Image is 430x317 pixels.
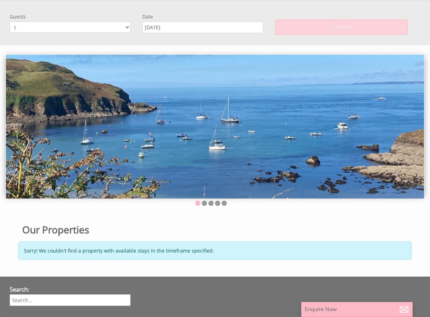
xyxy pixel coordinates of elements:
p: Enquire Now [305,306,409,313]
h3: Search: [10,286,130,293]
label: Guests [10,13,130,20]
button: Search [275,20,408,35]
input: Arrival Date [142,22,263,33]
span: Search [333,23,351,31]
input: Search... [10,294,130,306]
label: Date [142,13,263,20]
div: Sorry! We couldn't find a property with available stays in the timeframe specified. [18,241,412,260]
